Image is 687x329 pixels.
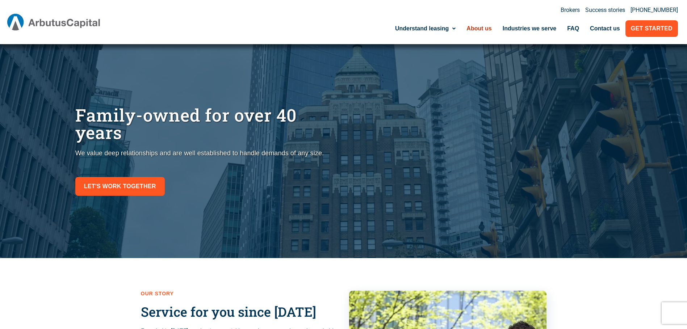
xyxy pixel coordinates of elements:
h1: Family-owned for over 40 years [75,106,340,141]
a: FAQ [562,20,585,37]
a: Brokers [561,7,580,13]
a: Get Started [625,20,678,37]
a: Industries we serve [497,20,562,37]
h3: Service for you since [DATE] [141,304,338,320]
h2: Our Story [141,291,338,297]
a: About us [461,20,497,37]
a: Let's work together [75,177,165,196]
a: Contact us [585,20,625,37]
a: Understand leasing [390,20,461,37]
a: [PHONE_NUMBER] [631,7,678,13]
span: Let's work together [84,181,156,191]
p: We value deep relationships and are well established to handle demands of any size. [75,148,340,158]
a: Success stories [585,7,625,13]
